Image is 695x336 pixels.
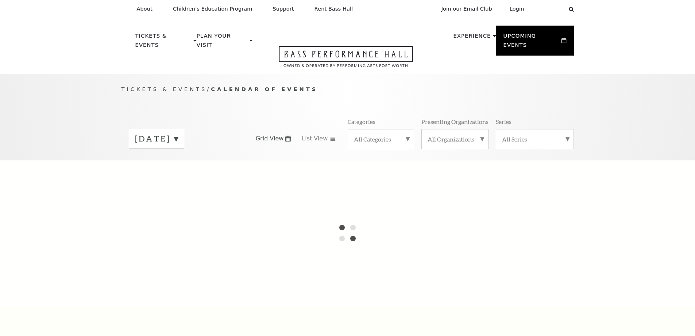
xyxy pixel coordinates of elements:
[496,118,511,125] p: Series
[197,31,248,54] p: Plan Your Visit
[536,5,562,12] select: Select:
[121,86,207,92] span: Tickets & Events
[173,6,252,12] p: Children's Education Program
[453,31,491,45] p: Experience
[135,133,178,144] label: [DATE]
[354,135,408,143] label: All Categories
[211,86,318,92] span: Calendar of Events
[137,6,152,12] p: About
[121,85,574,94] p: /
[256,135,284,143] span: Grid View
[302,135,328,143] span: List View
[348,118,375,125] p: Categories
[428,135,482,143] label: All Organizations
[273,6,294,12] p: Support
[503,31,560,54] p: Upcoming Events
[421,118,489,125] p: Presenting Organizations
[314,6,353,12] p: Rent Bass Hall
[502,135,568,143] label: All Series
[135,31,192,54] p: Tickets & Events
